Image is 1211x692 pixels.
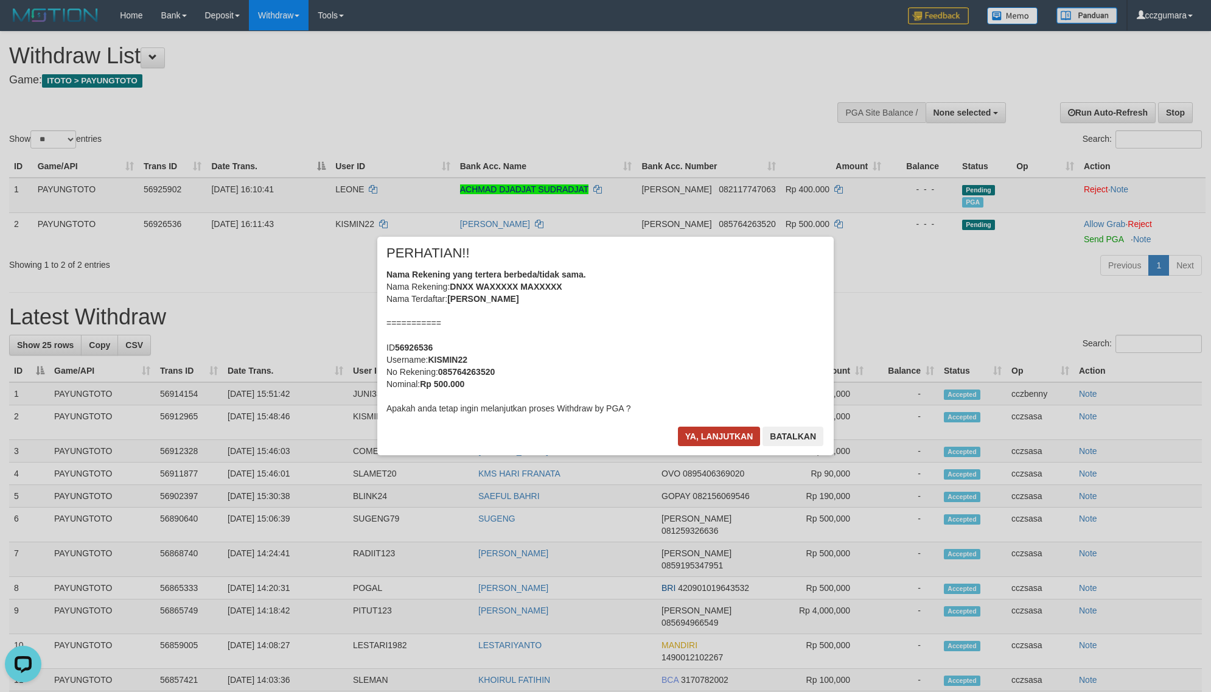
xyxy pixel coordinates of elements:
[386,268,825,414] div: Nama Rekening: Nama Terdaftar: =========== ID Username: No Rekening: Nominal: Apakah anda tetap i...
[447,294,518,304] b: [PERSON_NAME]
[420,379,464,389] b: Rp 500.000
[395,343,433,352] b: 56926536
[450,282,562,292] b: DNXX WAXXXXX MAXXXXX
[386,247,470,259] span: PERHATIAN!!
[678,427,761,446] button: Ya, lanjutkan
[763,427,823,446] button: Batalkan
[386,270,586,279] b: Nama Rekening yang tertera berbeda/tidak sama.
[5,5,41,41] button: Open LiveChat chat widget
[438,367,495,377] b: 085764263520
[428,355,467,365] b: KISMIN22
